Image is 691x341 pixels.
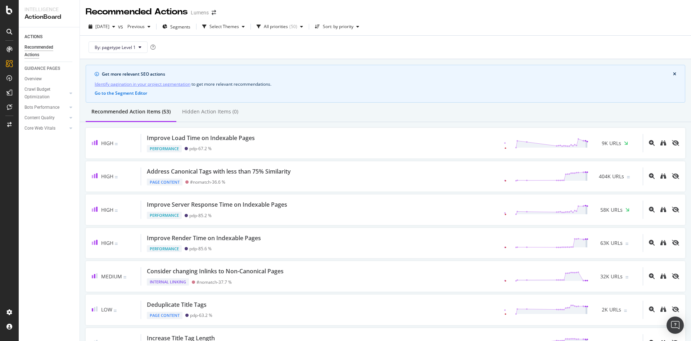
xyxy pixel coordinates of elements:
[660,173,666,179] div: binoculars
[660,306,666,313] a: binoculars
[649,140,655,146] div: magnifying-glass-plus
[649,240,655,246] div: magnifying-glass-plus
[114,310,117,312] img: Equal
[625,243,628,245] img: Equal
[24,6,74,13] div: Intelligence
[24,65,60,72] div: GUIDANCE PAGES
[600,239,623,247] span: 63K URLs
[672,173,679,179] div: eye-slash
[649,173,655,179] div: magnifying-glass-plus
[24,86,62,101] div: Crawl Budget Optimization
[672,240,679,246] div: eye-slash
[660,273,666,279] div: binoculars
[115,243,118,245] img: Equal
[123,276,126,278] img: Equal
[147,145,182,152] div: Performance
[101,239,113,246] span: High
[170,24,190,30] span: Segments
[672,306,679,312] div: eye-slash
[197,279,232,285] div: #nomatch - 37.7 %
[264,24,288,29] div: All priorities
[660,140,666,147] a: binoculars
[95,44,136,50] span: By: pagetype Level 1
[24,75,42,83] div: Overview
[95,80,676,88] div: to get more relevant recommendations .
[660,240,666,246] div: binoculars
[101,206,113,213] span: High
[102,71,673,77] div: Get more relevant SEO actions
[24,104,59,111] div: Bots Performance
[191,9,209,16] div: Lumens
[660,206,666,213] a: binoculars
[147,234,261,242] div: Improve Render Time on Indexable Pages
[101,273,122,280] span: Medium
[24,125,67,132] a: Core Web Vitals
[91,108,171,115] div: Recommended Action Items (53)
[289,24,297,29] div: ( 50 )
[147,245,182,252] div: Performance
[649,306,655,312] div: magnifying-glass-plus
[24,114,55,122] div: Content Quality
[625,276,628,278] img: Equal
[118,23,125,30] span: vs
[24,33,42,41] div: ACTIONS
[199,21,248,32] button: Select Themes
[660,306,666,312] div: binoculars
[24,44,74,59] a: Recommended Actions
[660,239,666,246] a: binoculars
[147,278,189,286] div: Internal Linking
[671,70,678,78] button: close banner
[86,6,188,18] div: Recommended Actions
[189,213,212,218] div: pdp - 85.2 %
[147,212,182,219] div: Performance
[602,140,621,147] span: 9K URLs
[627,176,630,178] img: Equal
[101,173,113,180] span: High
[660,273,666,280] a: binoculars
[312,21,362,32] button: Sort: by priority
[660,207,666,212] div: binoculars
[209,24,239,29] div: Select Themes
[600,206,623,214] span: 58K URLs
[182,108,238,115] div: Hidden Action Items (0)
[159,21,193,32] button: Segments
[24,33,74,41] a: ACTIONS
[95,91,147,96] button: Go to the Segment Editor
[125,21,153,32] button: Previous
[649,207,655,212] div: magnifying-glass-plus
[115,210,118,212] img: Equal
[600,273,623,280] span: 32K URLs
[24,75,74,83] a: Overview
[24,65,74,72] a: GUIDANCE PAGES
[89,41,148,53] button: By: pagetype Level 1
[189,146,212,151] div: pdp - 67.2 %
[147,201,287,209] div: Improve Server Response Time on Indexable Pages
[672,207,679,212] div: eye-slash
[115,143,118,145] img: Equal
[147,167,291,176] div: Address Canonical Tags with less than 75% Similarity
[115,176,118,178] img: Equal
[147,134,255,142] div: Improve Load Time on Indexable Pages
[24,13,74,21] div: ActionBoard
[599,173,624,180] span: 404K URLs
[86,21,118,32] button: [DATE]
[86,65,685,103] div: info banner
[254,21,306,32] button: All priorities(50)
[672,140,679,146] div: eye-slash
[649,273,655,279] div: magnifying-glass-plus
[24,44,68,59] div: Recommended Actions
[125,23,145,30] span: Previous
[212,10,216,15] div: arrow-right-arrow-left
[323,24,353,29] div: Sort: by priority
[147,312,182,319] div: Page Content
[672,273,679,279] div: eye-slash
[147,267,284,275] div: Consider changing Inlinks to Non-Canonical Pages
[101,306,112,313] span: Low
[24,104,67,111] a: Bots Performance
[190,313,212,318] div: pdp - 63.2 %
[147,179,182,186] div: Page Content
[147,301,207,309] div: Deduplicate Title Tags
[667,317,684,334] div: Open Intercom Messenger
[624,310,627,312] img: Equal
